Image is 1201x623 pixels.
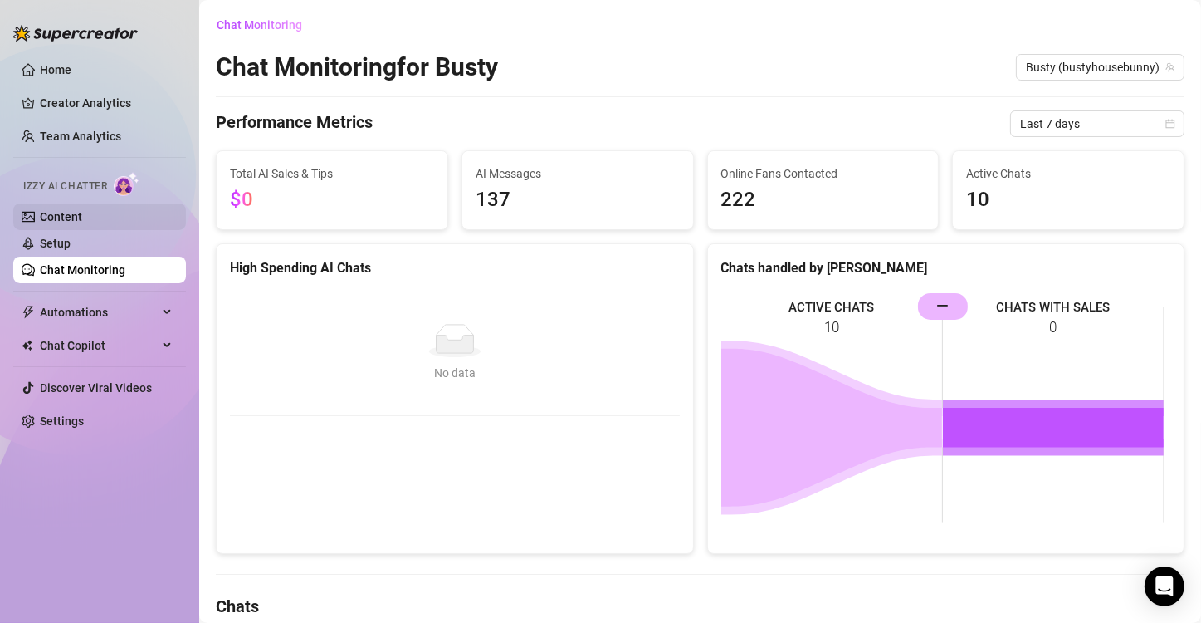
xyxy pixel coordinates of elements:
[1165,119,1175,129] span: calendar
[230,258,680,278] div: High Spending AI Chats
[1145,567,1184,606] div: Open Intercom Messenger
[216,595,1184,618] h4: Chats
[22,306,35,319] span: thunderbolt
[230,164,434,183] span: Total AI Sales & Tips
[216,110,373,137] h4: Performance Metrics
[40,381,152,395] a: Discover Viral Videos
[40,332,158,359] span: Chat Copilot
[476,184,680,216] span: 137
[22,340,32,351] img: Chat Copilot
[721,164,925,183] span: Online Fans Contacted
[40,210,82,223] a: Content
[230,188,253,211] span: $0
[1165,62,1175,72] span: team
[23,179,107,194] span: Izzy AI Chatter
[40,263,125,277] a: Chat Monitoring
[966,184,1170,216] span: 10
[13,25,138,42] img: logo-BBDzfeDw.svg
[1026,55,1174,80] span: Busty (bustyhousebunny)
[1020,111,1174,136] span: Last 7 days
[40,130,121,143] a: Team Analytics
[966,164,1170,183] span: Active Chats
[247,364,663,382] div: No data
[40,415,84,428] a: Settings
[216,12,315,38] button: Chat Monitoring
[476,164,680,183] span: AI Messages
[40,63,71,76] a: Home
[40,299,158,326] span: Automations
[721,184,925,216] span: 222
[114,172,139,196] img: AI Chatter
[216,52,498,83] h2: Chat Monitoring for Busty
[217,18,302,32] span: Chat Monitoring
[721,258,1171,278] div: Chats handled by [PERSON_NAME]
[40,90,173,116] a: Creator Analytics
[40,237,71,250] a: Setup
